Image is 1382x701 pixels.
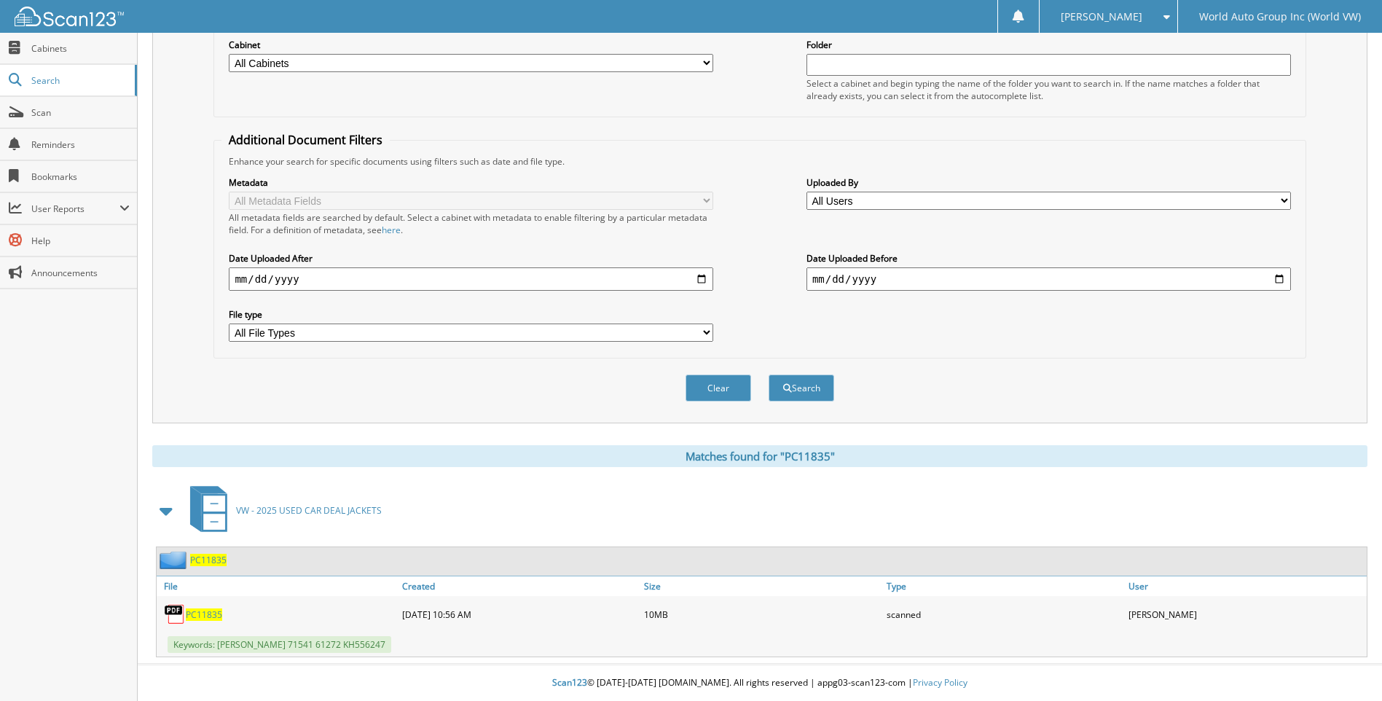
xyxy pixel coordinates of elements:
[806,39,1291,51] label: Folder
[31,138,130,151] span: Reminders
[15,7,124,26] img: scan123-logo-white.svg
[1199,12,1361,21] span: World Auto Group Inc (World VW)
[806,267,1291,291] input: end
[229,308,713,321] label: File type
[31,42,130,55] span: Cabinets
[806,252,1291,265] label: Date Uploaded Before
[398,576,640,596] a: Created
[31,106,130,119] span: Scan
[806,77,1291,102] div: Select a cabinet and begin typing the name of the folder you want to search in. If the name match...
[152,445,1367,467] div: Matches found for "PC11835"
[157,576,398,596] a: File
[236,504,382,517] span: VW - 2025 USED CAR DEAL JACKETS
[686,375,751,402] button: Clear
[229,211,713,236] div: All metadata fields are searched by default. Select a cabinet with metadata to enable filtering b...
[640,576,882,596] a: Size
[229,39,713,51] label: Cabinet
[883,600,1125,629] div: scanned
[164,603,186,625] img: PDF.png
[769,375,834,402] button: Search
[31,74,127,87] span: Search
[186,608,222,621] a: PC11835
[181,482,382,539] a: VW - 2025 USED CAR DEAL JACKETS
[398,600,640,629] div: [DATE] 10:56 AM
[382,224,401,236] a: here
[31,171,130,183] span: Bookmarks
[31,203,119,215] span: User Reports
[1125,576,1367,596] a: User
[229,267,713,291] input: start
[640,600,882,629] div: 10MB
[552,676,587,689] span: Scan123
[1309,631,1382,701] iframe: Chat Widget
[229,176,713,189] label: Metadata
[168,636,391,653] span: Keywords: [PERSON_NAME] 71541 61272 KH556247
[806,176,1291,189] label: Uploaded By
[31,235,130,247] span: Help
[1061,12,1142,21] span: [PERSON_NAME]
[190,554,227,566] a: PC11835
[229,252,713,265] label: Date Uploaded After
[138,665,1382,701] div: © [DATE]-[DATE] [DOMAIN_NAME]. All rights reserved | appg03-scan123-com |
[883,576,1125,596] a: Type
[221,155,1297,168] div: Enhance your search for specific documents using filters such as date and file type.
[1125,600,1367,629] div: [PERSON_NAME]
[31,267,130,279] span: Announcements
[913,676,967,689] a: Privacy Policy
[160,551,190,569] img: folder2.png
[221,132,390,148] legend: Additional Document Filters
